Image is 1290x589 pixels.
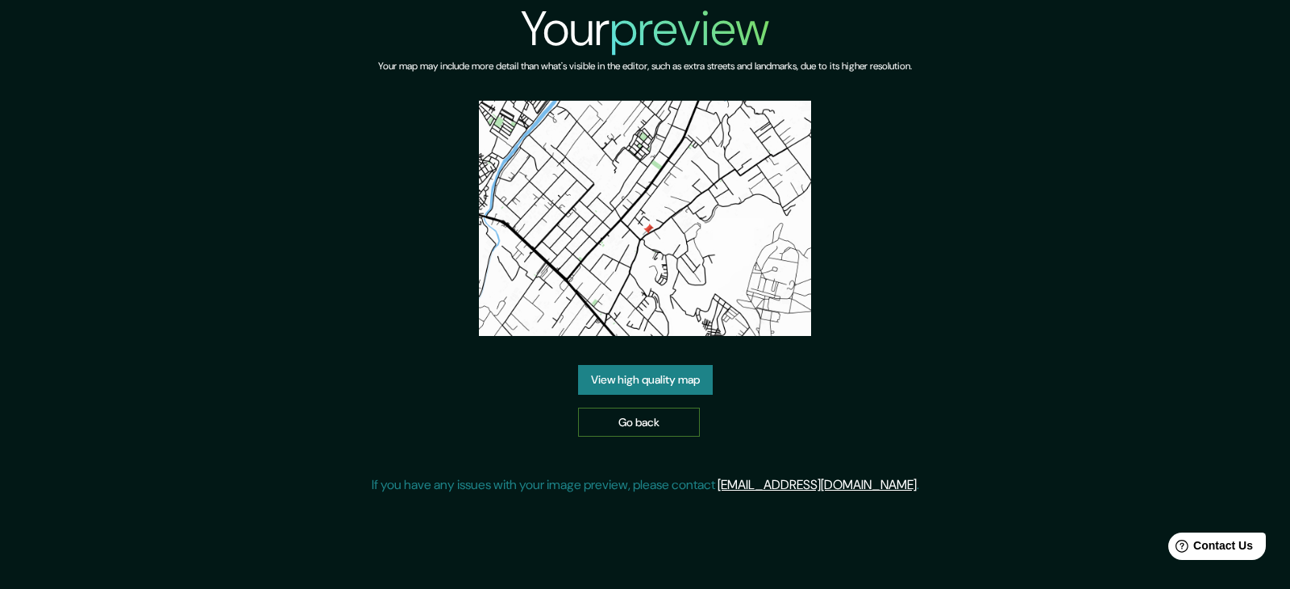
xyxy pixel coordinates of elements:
img: created-map-preview [479,101,812,336]
a: [EMAIL_ADDRESS][DOMAIN_NAME] [718,476,917,493]
a: Go back [578,408,700,438]
p: If you have any issues with your image preview, please contact . [372,475,919,495]
h6: Your map may include more detail than what's visible in the editor, such as extra streets and lan... [378,58,912,75]
iframe: Help widget launcher [1146,526,1272,571]
a: View high quality map [578,365,713,395]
